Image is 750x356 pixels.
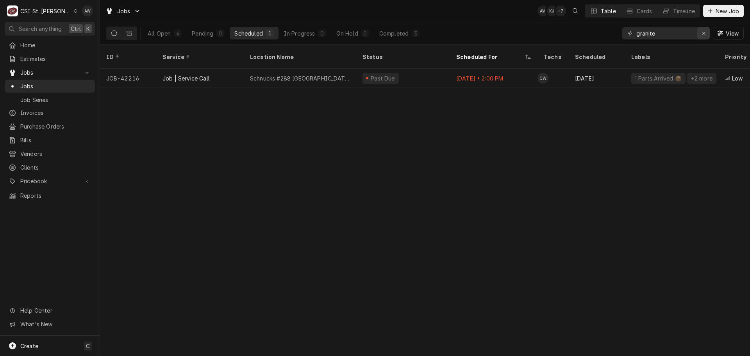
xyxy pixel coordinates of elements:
div: Status [362,53,442,61]
span: Vendors [20,150,91,158]
button: Search anythingCtrlK [5,22,95,36]
div: Chuck Wamboldt's Avatar [537,73,548,84]
span: Invoices [20,109,91,117]
span: Pricebook [20,177,79,185]
span: Help Center [20,306,90,315]
div: CSI St. Louis's Avatar [7,5,18,16]
span: Bills [20,136,91,144]
span: Low [732,74,743,82]
span: Ctrl [71,25,81,33]
span: Jobs [20,68,79,77]
div: Job | Service Call [162,74,210,82]
div: CSI St. [PERSON_NAME] [20,7,71,15]
a: Estimates [5,52,95,65]
div: Pending [192,29,213,38]
span: Jobs [117,7,130,15]
div: ¹ Parts Arrived 📦 [634,74,682,82]
a: Home [5,39,95,52]
div: KJ [546,5,557,16]
a: Go to Help Center [5,304,95,317]
a: Job Series [5,93,95,106]
span: Estimates [20,55,91,63]
div: In Progress [284,29,315,38]
a: Invoices [5,106,95,119]
div: On Hold [336,29,358,38]
div: Schnucks #288 [GEOGRAPHIC_DATA] [250,74,350,82]
span: Home [20,41,91,49]
div: Cards [637,7,652,15]
span: Create [20,343,38,349]
a: Purchase Orders [5,120,95,133]
span: K [86,25,90,33]
span: Clients [20,163,91,172]
a: Go to Jobs [5,66,95,79]
div: JOB-42216 [100,69,156,88]
span: Job Series [20,96,91,104]
div: C [7,5,18,16]
button: Open search [569,5,582,17]
div: Techs [544,53,562,61]
span: Search anything [19,25,62,33]
div: 3 [413,29,418,38]
div: +2 more [690,74,713,82]
span: New Job [714,7,741,15]
div: 0 [218,29,223,38]
div: Completed [379,29,409,38]
a: Vendors [5,147,95,160]
div: Location Name [250,53,348,61]
span: Jobs [20,82,91,90]
div: 0 [363,29,368,38]
div: Alexandria Wilp's Avatar [82,5,93,16]
div: Timeline [673,7,695,15]
button: View [713,27,744,39]
div: Past Due [370,74,396,82]
a: Reports [5,189,95,202]
div: 1 [268,29,272,38]
a: Go to Pricebook [5,175,95,188]
a: Clients [5,161,95,174]
span: Purchase Orders [20,122,91,131]
a: Jobs [5,80,95,93]
div: 0 [320,29,325,38]
div: Labels [631,53,712,61]
div: AW [82,5,93,16]
div: Ken Jiricek's Avatar [546,5,557,16]
div: Scheduled For [456,53,523,61]
div: All Open [148,29,171,38]
span: What's New [20,320,90,328]
div: [DATE] [569,69,625,88]
a: Bills [5,134,95,147]
span: Reports [20,191,91,200]
div: Service [162,53,236,61]
a: Go to Jobs [102,5,144,18]
div: + 7 [555,5,566,16]
button: New Job [703,5,744,17]
div: Table [601,7,616,15]
div: Scheduled [234,29,262,38]
span: View [724,29,740,38]
button: Erase input [697,27,710,39]
div: AW [537,5,548,16]
a: Go to What's New [5,318,95,331]
div: ID [106,53,148,61]
div: CW [537,73,548,84]
div: 4 [175,29,180,38]
div: Scheduled [575,53,617,61]
span: C [86,342,90,350]
div: [DATE] • 2:00 PM [450,69,537,88]
div: Alexandria Wilp's Avatar [537,5,548,16]
input: Keyword search [636,27,695,39]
